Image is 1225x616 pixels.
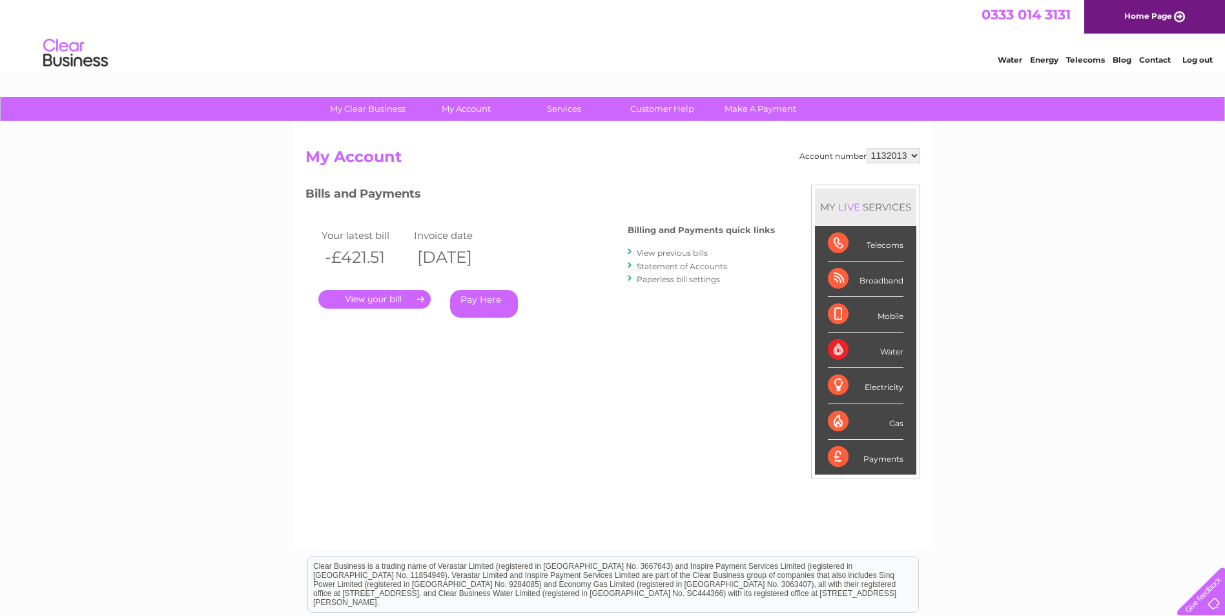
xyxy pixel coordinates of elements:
[828,262,903,297] div: Broadband
[637,262,727,271] a: Statement of Accounts
[305,148,920,172] h2: My Account
[799,148,920,163] div: Account number
[1113,55,1131,65] a: Blog
[411,227,504,244] td: Invoice date
[609,97,715,121] a: Customer Help
[628,225,775,235] h4: Billing and Payments quick links
[314,97,421,121] a: My Clear Business
[828,368,903,404] div: Electricity
[511,97,617,121] a: Services
[1139,55,1171,65] a: Contact
[828,404,903,440] div: Gas
[836,201,863,213] div: LIVE
[982,6,1071,23] a: 0333 014 3131
[637,274,720,284] a: Paperless bill settings
[1066,55,1105,65] a: Telecoms
[815,189,916,225] div: MY SERVICES
[318,244,411,271] th: -£421.51
[305,185,775,207] h3: Bills and Payments
[318,227,411,244] td: Your latest bill
[828,333,903,368] div: Water
[308,7,918,63] div: Clear Business is a trading name of Verastar Limited (registered in [GEOGRAPHIC_DATA] No. 3667643...
[637,248,708,258] a: View previous bills
[413,97,519,121] a: My Account
[1030,55,1058,65] a: Energy
[43,34,108,73] img: logo.png
[1182,55,1213,65] a: Log out
[828,226,903,262] div: Telecoms
[828,440,903,475] div: Payments
[450,290,518,318] a: Pay Here
[707,97,814,121] a: Make A Payment
[318,290,431,309] a: .
[998,55,1022,65] a: Water
[411,244,504,271] th: [DATE]
[828,297,903,333] div: Mobile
